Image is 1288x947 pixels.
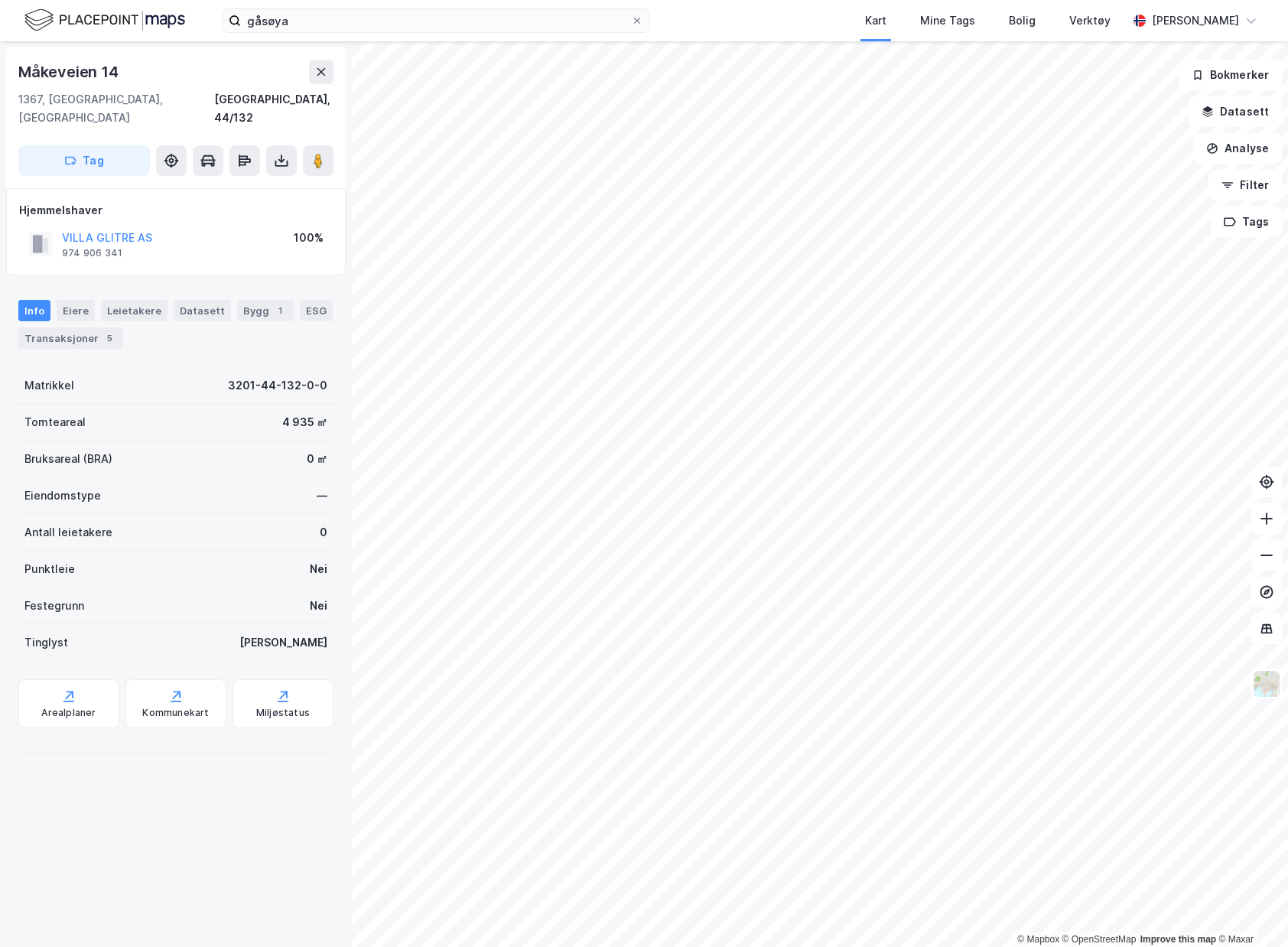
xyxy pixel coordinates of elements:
[1062,934,1137,945] a: OpenStreetMap
[18,145,150,176] button: Tag
[1069,11,1111,30] div: Verktøy
[24,376,74,395] div: Matrikkel
[310,560,327,578] div: Nei
[19,201,333,220] div: Hjemmelshaver
[1009,11,1036,30] div: Bolig
[282,413,327,431] div: 4 935 ㎡
[310,597,327,615] div: Nei
[24,560,75,578] div: Punktleie
[272,303,288,318] div: 1
[241,9,631,32] input: Søk på adresse, matrikkel, gårdeiere, leietakere eller personer
[174,300,231,321] div: Datasett
[24,523,112,542] div: Antall leietakere
[24,633,68,652] div: Tinglyst
[865,11,886,30] div: Kart
[142,707,209,719] div: Kommunekart
[102,330,117,346] div: 5
[1189,96,1282,127] button: Datasett
[1208,170,1282,200] button: Filter
[256,707,310,719] div: Miljøstatus
[239,633,327,652] div: [PERSON_NAME]
[1017,934,1059,945] a: Mapbox
[1211,207,1282,237] button: Tags
[24,413,86,431] div: Tomteareal
[57,300,95,321] div: Eiere
[920,11,975,30] div: Mine Tags
[1179,60,1282,90] button: Bokmerker
[1212,874,1288,947] div: Kontrollprogram for chat
[62,247,122,259] div: 974 906 341
[24,7,185,34] img: logo.f888ab2527a4732fd821a326f86c7f29.svg
[228,376,327,395] div: 3201-44-132-0-0
[320,523,327,542] div: 0
[18,90,214,127] div: 1367, [GEOGRAPHIC_DATA], [GEOGRAPHIC_DATA]
[18,300,50,321] div: Info
[18,327,123,349] div: Transaksjoner
[1193,133,1282,164] button: Analyse
[300,300,333,321] div: ESG
[101,300,168,321] div: Leietakere
[1252,669,1281,698] img: Z
[24,597,84,615] div: Festegrunn
[24,450,112,468] div: Bruksareal (BRA)
[41,707,96,719] div: Arealplaner
[1152,11,1239,30] div: [PERSON_NAME]
[1212,874,1288,947] iframe: Chat Widget
[214,90,333,127] div: [GEOGRAPHIC_DATA], 44/132
[24,487,101,505] div: Eiendomstype
[1140,934,1216,945] a: Improve this map
[237,300,294,321] div: Bygg
[317,487,327,505] div: —
[18,60,122,84] div: Måkeveien 14
[307,450,327,468] div: 0 ㎡
[294,229,324,247] div: 100%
